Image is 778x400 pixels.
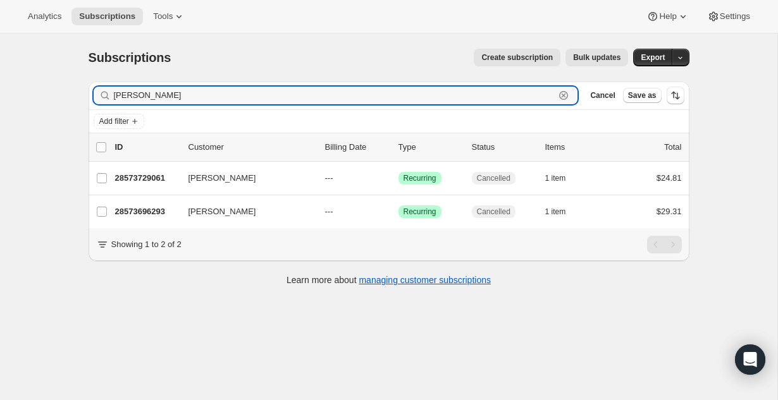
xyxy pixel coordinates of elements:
[545,173,566,183] span: 1 item
[628,90,657,100] span: Save as
[94,114,144,129] button: Add filter
[20,8,69,25] button: Analytics
[398,141,462,154] div: Type
[474,49,560,66] button: Create subscription
[325,173,333,183] span: ---
[657,207,682,216] span: $29.31
[557,89,570,102] button: Clear
[404,173,436,183] span: Recurring
[287,274,491,286] p: Learn more about
[481,52,553,63] span: Create subscription
[188,172,256,185] span: [PERSON_NAME]
[145,8,193,25] button: Tools
[71,8,143,25] button: Subscriptions
[472,141,535,154] p: Status
[623,88,662,103] button: Save as
[700,8,758,25] button: Settings
[545,169,580,187] button: 1 item
[28,11,61,21] span: Analytics
[664,141,681,154] p: Total
[115,141,682,154] div: IDCustomerBilling DateTypeStatusItemsTotal
[477,207,510,217] span: Cancelled
[477,173,510,183] span: Cancelled
[115,172,178,185] p: 28573729061
[639,8,696,25] button: Help
[545,141,608,154] div: Items
[565,49,628,66] button: Bulk updates
[657,173,682,183] span: $24.81
[325,141,388,154] p: Billing Date
[115,205,178,218] p: 28573696293
[89,51,171,64] span: Subscriptions
[659,11,676,21] span: Help
[99,116,129,126] span: Add filter
[115,169,682,187] div: 28573729061[PERSON_NAME]---SuccessRecurringCancelled1 item$24.81
[115,203,682,221] div: 28573696293[PERSON_NAME]---SuccessRecurringCancelled1 item$29.31
[590,90,615,100] span: Cancel
[735,344,765,375] div: Open Intercom Messenger
[404,207,436,217] span: Recurring
[181,202,307,222] button: [PERSON_NAME]
[188,205,256,218] span: [PERSON_NAME]
[545,203,580,221] button: 1 item
[188,141,315,154] p: Customer
[325,207,333,216] span: ---
[114,87,555,104] input: Filter subscribers
[720,11,750,21] span: Settings
[647,236,682,253] nav: Pagination
[641,52,665,63] span: Export
[153,11,173,21] span: Tools
[111,238,182,251] p: Showing 1 to 2 of 2
[115,141,178,154] p: ID
[633,49,672,66] button: Export
[545,207,566,217] span: 1 item
[79,11,135,21] span: Subscriptions
[585,88,620,103] button: Cancel
[359,275,491,285] a: managing customer subscriptions
[573,52,621,63] span: Bulk updates
[181,168,307,188] button: [PERSON_NAME]
[667,87,684,104] button: Sort the results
